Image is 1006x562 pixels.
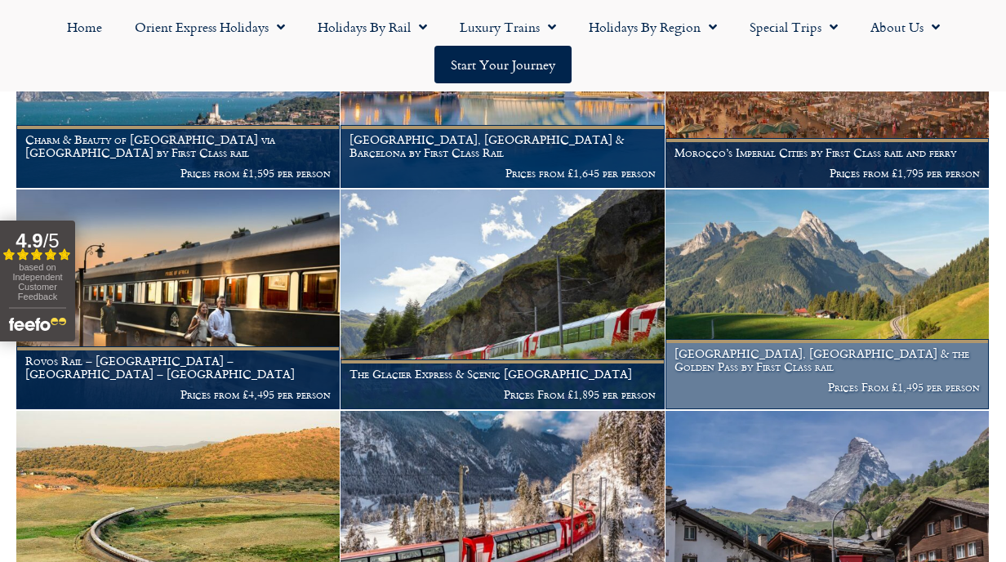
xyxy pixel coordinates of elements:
[25,388,331,401] p: Prices from £4,495 per person
[16,190,341,410] a: Rovos Rail – [GEOGRAPHIC_DATA] – [GEOGRAPHIC_DATA] – [GEOGRAPHIC_DATA] Prices from £4,495 per person
[16,190,340,409] img: Pride Of Africa Train Holiday
[349,167,655,180] p: Prices from £1,645 per person
[301,8,443,46] a: Holidays by Rail
[118,8,301,46] a: Orient Express Holidays
[674,167,980,180] p: Prices from £1,795 per person
[25,133,331,159] h1: Charm & Beauty of [GEOGRAPHIC_DATA] via [GEOGRAPHIC_DATA] by First Class rail
[25,355,331,381] h1: Rovos Rail – [GEOGRAPHIC_DATA] – [GEOGRAPHIC_DATA] – [GEOGRAPHIC_DATA]
[349,388,655,401] p: Prices From £1,895 per person
[665,190,990,410] a: [GEOGRAPHIC_DATA], [GEOGRAPHIC_DATA] & the Golden Pass by First Class rail Prices From £1,495 per...
[25,167,331,180] p: Prices from £1,595 per person
[674,347,980,373] h1: [GEOGRAPHIC_DATA], [GEOGRAPHIC_DATA] & the Golden Pass by First Class rail
[434,46,572,83] a: Start your Journey
[674,381,980,394] p: Prices From £1,495 per person
[341,190,665,410] a: The Glacier Express & Scenic [GEOGRAPHIC_DATA] Prices From £1,895 per person
[674,146,980,159] h1: Morocco’s Imperial Cities by First Class rail and ferry
[349,368,655,381] h1: The Glacier Express & Scenic [GEOGRAPHIC_DATA]
[8,8,998,83] nav: Menu
[443,8,572,46] a: Luxury Trains
[349,133,655,159] h1: [GEOGRAPHIC_DATA], [GEOGRAPHIC_DATA] & Barcelona by First Class Rail
[51,8,118,46] a: Home
[572,8,733,46] a: Holidays by Region
[854,8,956,46] a: About Us
[733,8,854,46] a: Special Trips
